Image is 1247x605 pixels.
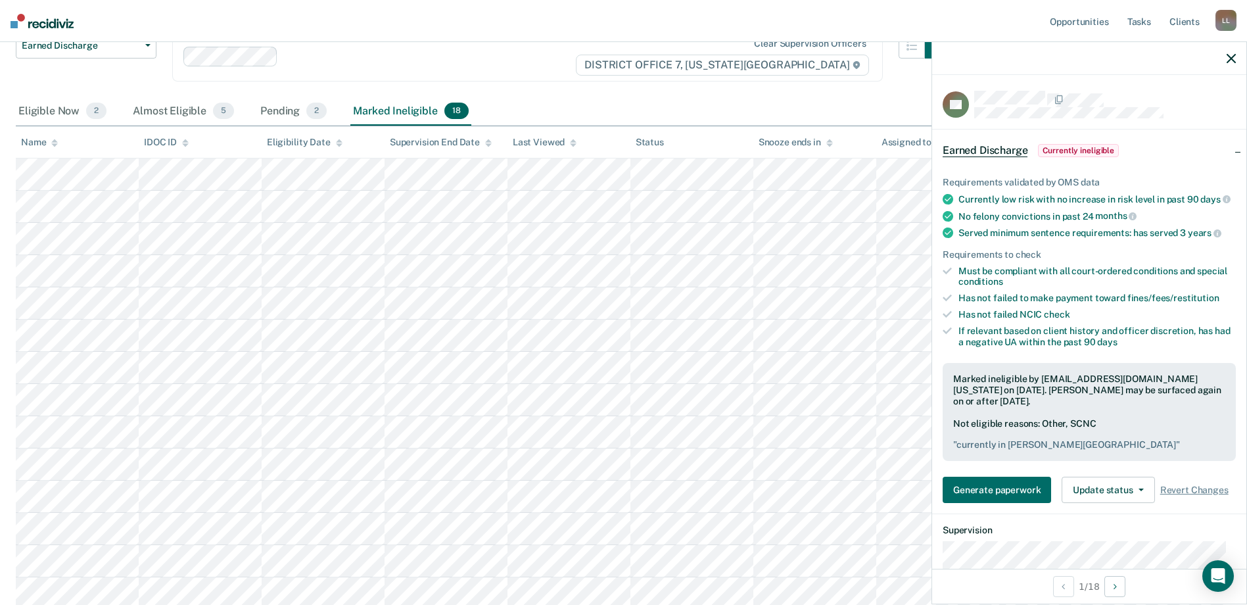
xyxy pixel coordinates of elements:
[958,276,1003,287] span: conditions
[350,97,471,126] div: Marked Ineligible
[958,266,1236,288] div: Must be compliant with all court-ordered conditions and special
[1200,194,1230,205] span: days
[953,439,1225,450] pre: " currently in [PERSON_NAME][GEOGRAPHIC_DATA] "
[754,38,866,49] div: Clear supervision officers
[943,177,1236,188] div: Requirements validated by OMS data
[1215,10,1236,31] div: L L
[958,227,1236,239] div: Served minimum sentence requirements: has served 3
[943,249,1236,260] div: Requirements to check
[943,144,1027,157] span: Earned Discharge
[958,309,1236,320] div: Has not failed NCIC
[86,103,106,120] span: 2
[932,130,1246,172] div: Earned DischargeCurrently ineligible
[11,14,74,28] img: Recidiviz
[444,103,469,120] span: 18
[958,193,1236,205] div: Currently low risk with no increase in risk level in past 90
[513,137,576,148] div: Last Viewed
[636,137,664,148] div: Status
[16,97,109,126] div: Eligible Now
[22,40,140,51] span: Earned Discharge
[1062,477,1154,503] button: Update status
[953,374,1225,406] div: Marked ineligible by [EMAIL_ADDRESS][DOMAIN_NAME][US_STATE] on [DATE]. [PERSON_NAME] may be surfa...
[1044,309,1070,320] span: check
[1038,144,1119,157] span: Currently ineligible
[759,137,833,148] div: Snooze ends in
[576,55,868,76] span: DISTRICT OFFICE 7, [US_STATE][GEOGRAPHIC_DATA]
[1104,576,1125,597] button: Next Opportunity
[1095,210,1137,221] span: months
[1188,228,1221,238] span: years
[1097,337,1117,347] span: days
[267,137,342,148] div: Eligibility Date
[1202,560,1234,592] div: Open Intercom Messenger
[932,569,1246,604] div: 1 / 18
[943,477,1056,503] a: Generate paperwork
[958,326,1236,348] div: If relevant based on client history and officer discretion, has had a negative UA within the past 90
[1127,293,1219,303] span: fines/fees/restitution
[130,97,237,126] div: Almost Eligible
[21,137,58,148] div: Name
[213,103,234,120] span: 5
[258,97,329,126] div: Pending
[306,103,327,120] span: 2
[958,210,1236,222] div: No felony convictions in past 24
[943,477,1051,503] button: Generate paperwork
[390,137,492,148] div: Supervision End Date
[943,525,1236,536] dt: Supervision
[1053,576,1074,597] button: Previous Opportunity
[958,293,1236,304] div: Has not failed to make payment toward
[144,137,189,148] div: IDOC ID
[953,418,1225,451] div: Not eligible reasons: Other, SCNC
[882,137,943,148] div: Assigned to
[1160,485,1229,496] span: Revert Changes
